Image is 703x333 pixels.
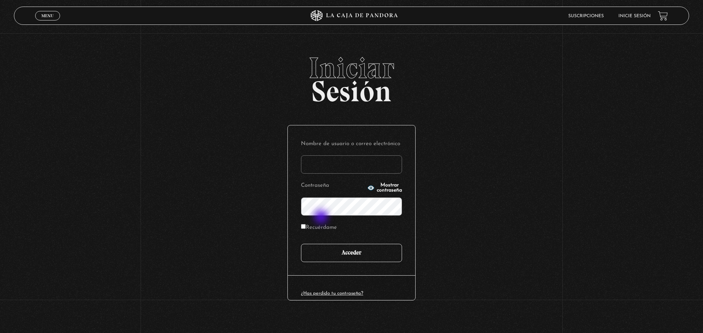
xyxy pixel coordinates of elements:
input: Recuérdame [301,224,306,229]
span: Cerrar [39,20,56,25]
a: ¿Has perdido tu contraseña? [301,291,363,296]
button: Mostrar contraseña [367,183,402,193]
label: Recuérdame [301,222,337,234]
label: Nombre de usuario o correo electrónico [301,139,402,150]
label: Contraseña [301,180,365,192]
span: Menu [41,14,53,18]
input: Acceder [301,244,402,262]
h2: Sesión [14,53,689,100]
span: Mostrar contraseña [377,183,402,193]
a: Inicie sesión [618,14,651,18]
a: Suscripciones [568,14,604,18]
span: Iniciar [14,53,689,83]
a: View your shopping cart [658,11,668,21]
